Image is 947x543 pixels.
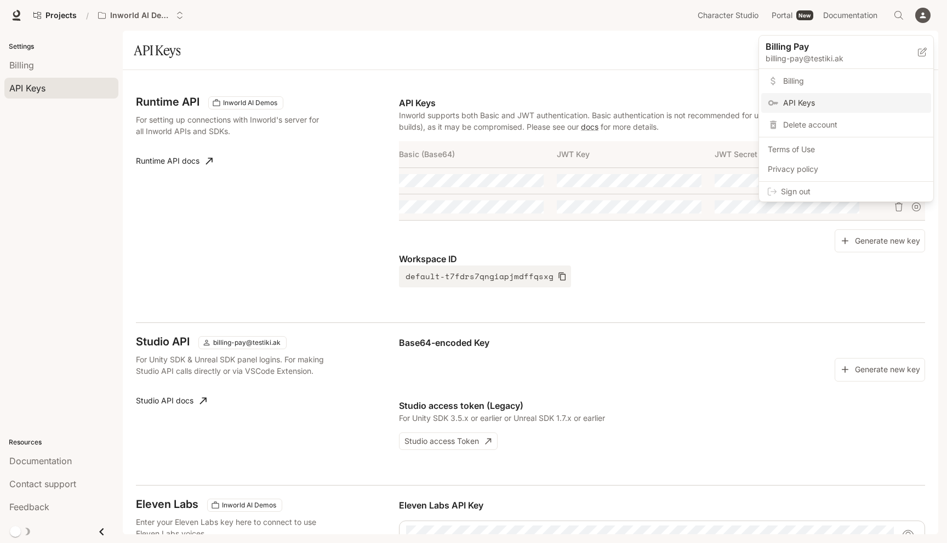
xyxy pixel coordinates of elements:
div: Billing Paybilling-pay@testiki.ak [759,36,933,69]
a: API Keys [761,93,931,113]
a: Billing [761,71,931,91]
span: Sign out [781,186,925,197]
span: API Keys [783,97,925,108]
span: Privacy policy [768,164,925,175]
span: Delete account [783,119,925,130]
p: Billing Pay [766,40,900,53]
div: Sign out [759,182,933,201]
span: Billing [783,76,925,86]
div: Delete account [761,115,931,135]
p: billing-pay@testiki.ak [766,53,918,64]
a: Privacy policy [761,159,931,179]
a: Terms of Use [761,140,931,159]
span: Terms of Use [768,144,925,155]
